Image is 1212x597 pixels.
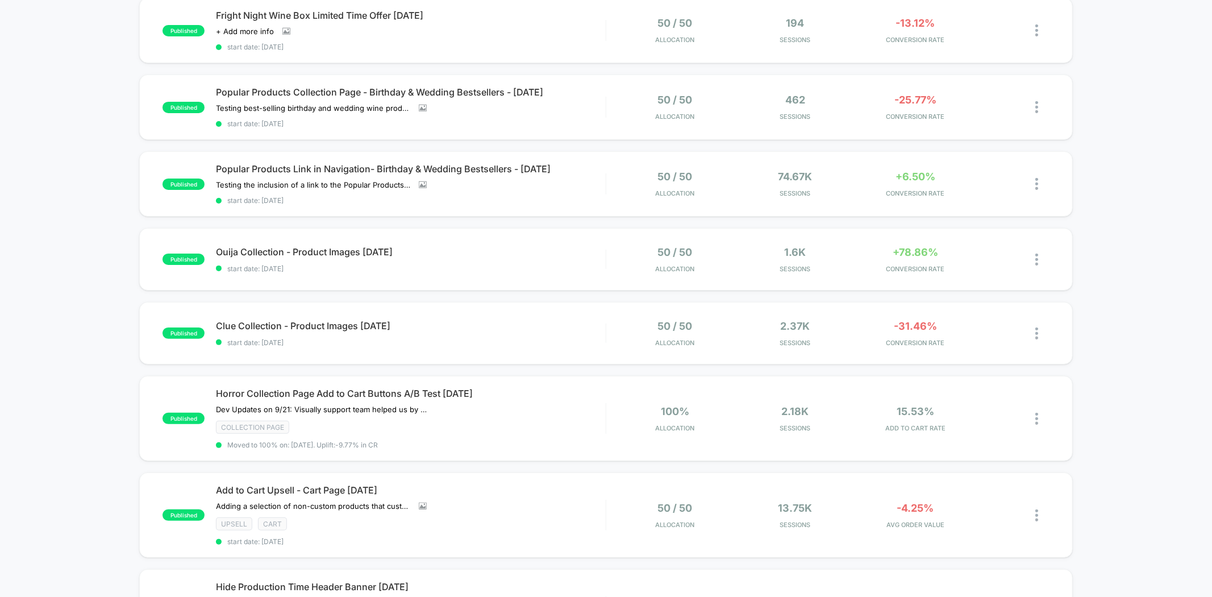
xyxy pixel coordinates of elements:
[216,163,605,175] span: Popular Products Link in Navigation- Birthday & Wedding Bestsellers - [DATE]
[216,388,605,399] span: Horror Collection Page Add to Cart Buttons A/B Test [DATE]
[656,189,695,197] span: Allocation
[738,113,853,121] span: Sessions
[785,246,806,258] span: 1.6k
[656,113,695,121] span: Allocation
[1035,413,1038,425] img: close
[896,17,935,29] span: -13.12%
[785,94,805,106] span: 462
[216,517,252,530] span: Upsell
[656,424,695,432] span: Allocation
[661,405,689,417] span: 100%
[227,441,378,449] span: Moved to 100% on: [DATE] . Uplift: -9.77% in CR
[858,339,973,347] span: CONVERSION RATE
[216,421,289,434] span: Collection Page
[658,246,693,258] span: 50 / 50
[216,86,605,98] span: Popular Products Collection Page - Birthday & Wedding Bestsellers - [DATE]
[781,320,810,332] span: 2.37k
[163,413,205,424] span: published
[896,171,935,183] span: +6.50%
[897,502,934,514] span: -4.25%
[216,264,605,273] span: start date: [DATE]
[658,502,693,514] span: 50 / 50
[738,36,853,44] span: Sessions
[163,25,205,36] span: published
[216,10,605,21] span: Fright Night Wine Box Limited Time Offer [DATE]
[163,327,205,339] span: published
[216,246,605,258] span: Ouija Collection - Product Images [DATE]
[216,119,605,128] span: start date: [DATE]
[1035,101,1038,113] img: close
[1035,24,1038,36] img: close
[894,320,937,332] span: -31.46%
[658,320,693,332] span: 50 / 50
[738,424,853,432] span: Sessions
[216,405,427,414] span: Dev Updates on 9/21: Visually support team helped us by allowing the Add to Cart button be clicka...
[858,521,973,529] span: AVG ORDER VALUE
[658,17,693,29] span: 50 / 50
[163,179,205,190] span: published
[778,171,813,183] span: 74.67k
[1035,178,1038,190] img: close
[216,43,605,51] span: start date: [DATE]
[216,180,410,189] span: Testing the inclusion of a link to the Popular Products collection page with CTA text: "Shop Our ...
[738,265,853,273] span: Sessions
[216,320,605,331] span: Clue Collection - Product Images [DATE]
[893,246,938,258] span: +78.86%
[738,339,853,347] span: Sessions
[858,265,973,273] span: CONVERSION RATE
[656,521,695,529] span: Allocation
[858,113,973,121] span: CONVERSION RATE
[658,94,693,106] span: 50 / 50
[1035,254,1038,266] img: close
[858,36,973,44] span: CONVERSION RATE
[216,338,605,347] span: start date: [DATE]
[656,36,695,44] span: Allocation
[656,339,695,347] span: Allocation
[894,94,936,106] span: -25.77%
[738,189,853,197] span: Sessions
[216,103,410,113] span: Testing best-selling birthday and wedding wine products on the Popular Products collection page.
[786,17,805,29] span: 194
[658,171,693,183] span: 50 / 50
[216,501,410,511] span: Adding a selection of non-custom products that customers can add to their cart while on the Cart ...
[163,254,205,265] span: published
[1035,327,1038,339] img: close
[738,521,853,529] span: Sessions
[216,484,605,496] span: Add to Cart Upsell - Cart Page [DATE]
[782,405,809,417] span: 2.18k
[656,265,695,273] span: Allocation
[897,405,934,417] span: 15.53%
[778,502,813,514] span: 13.75k
[216,537,605,546] span: start date: [DATE]
[1035,509,1038,521] img: close
[858,424,973,432] span: ADD TO CART RATE
[216,196,605,205] span: start date: [DATE]
[858,189,973,197] span: CONVERSION RATE
[163,509,205,521] span: published
[216,27,274,36] span: + Add more info
[216,581,605,592] span: Hide Production Time Header Banner [DATE]
[163,102,205,113] span: published
[258,517,287,530] span: Cart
